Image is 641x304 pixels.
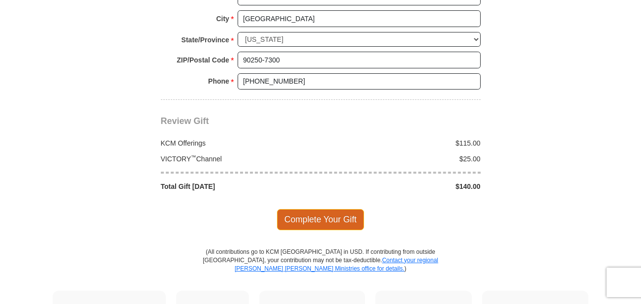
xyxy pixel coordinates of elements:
p: (All contributions go to KCM [GEOGRAPHIC_DATA] in USD. If contributing from outside [GEOGRAPHIC_D... [203,248,439,291]
strong: ZIP/Postal Code [177,53,229,67]
strong: City [216,12,229,26]
div: VICTORY Channel [155,154,321,164]
strong: State/Province [182,33,229,47]
div: $115.00 [321,138,486,148]
div: $25.00 [321,154,486,164]
div: $140.00 [321,182,486,191]
span: Review Gift [161,116,209,126]
sup: ™ [191,154,196,160]
a: Contact your regional [PERSON_NAME] [PERSON_NAME] Ministries office for details. [235,257,438,272]
div: KCM Offerings [155,138,321,148]
div: Total Gift [DATE] [155,182,321,191]
strong: Phone [208,74,229,88]
span: Complete Your Gift [277,209,364,230]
